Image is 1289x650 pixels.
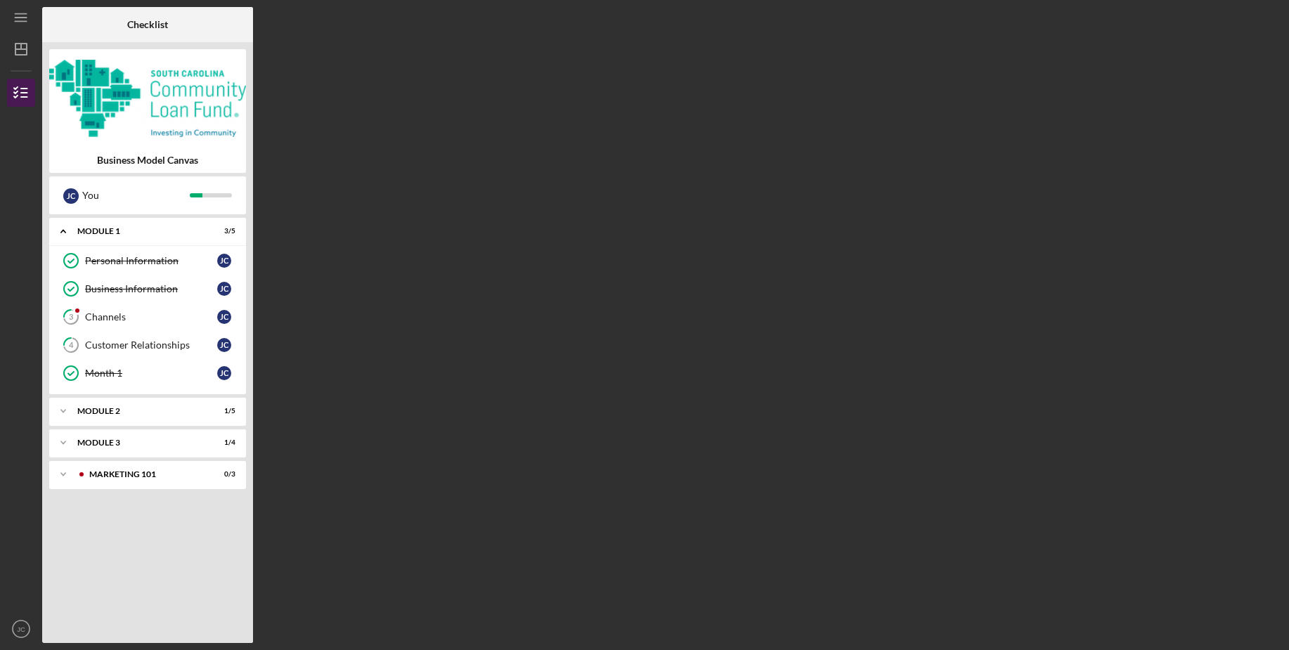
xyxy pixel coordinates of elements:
div: J C [217,254,231,268]
div: Month 1 [85,368,217,379]
a: Business InformationJC [56,275,239,303]
div: 3 / 5 [210,227,235,235]
b: Checklist [127,19,168,30]
div: Marketing 101 [89,470,200,479]
div: J C [217,282,231,296]
div: J C [63,188,79,204]
div: J C [217,310,231,324]
div: Module 3 [77,438,200,447]
div: You [82,183,190,207]
div: Module 1 [77,227,200,235]
div: Business Information [85,283,217,294]
tspan: 4 [69,341,74,350]
div: J C [217,366,231,380]
b: Business Model Canvas [97,155,198,166]
div: Module 2 [77,407,200,415]
div: Customer Relationships [85,339,217,351]
div: Channels [85,311,217,323]
button: JC [7,615,35,643]
a: Month 1JC [56,359,239,387]
text: JC [17,625,25,633]
div: Personal Information [85,255,217,266]
a: Personal InformationJC [56,247,239,275]
div: J C [217,338,231,352]
div: 1 / 5 [210,407,235,415]
img: Product logo [49,56,246,141]
a: 3ChannelsJC [56,303,239,331]
a: 4Customer RelationshipsJC [56,331,239,359]
div: 1 / 4 [210,438,235,447]
div: 0 / 3 [210,470,235,479]
tspan: 3 [69,313,73,322]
